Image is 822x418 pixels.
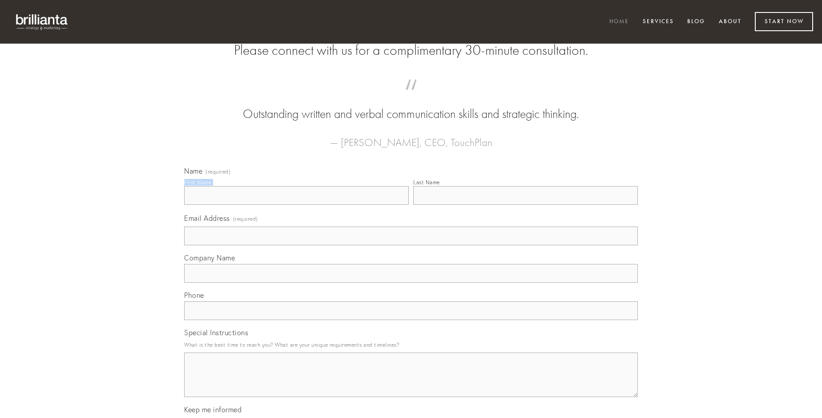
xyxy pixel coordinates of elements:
[198,123,624,151] figcaption: — [PERSON_NAME], CEO, TouchPlan
[184,253,235,262] span: Company Name
[755,12,813,31] a: Start Now
[681,15,711,29] a: Blog
[184,42,638,59] h2: Please connect with us for a complimentary 30-minute consultation.
[9,9,76,35] img: brillianta - research, strategy, marketing
[198,88,624,106] span: “
[184,179,211,186] div: First Name
[413,179,440,186] div: Last Name
[184,339,638,351] p: What is the best time to reach you? What are your unique requirements and timelines?
[604,15,635,29] a: Home
[184,214,230,223] span: Email Address
[184,291,204,300] span: Phone
[198,88,624,123] blockquote: Outstanding written and verbal communication skills and strategic thinking.
[184,166,202,175] span: Name
[184,405,242,414] span: Keep me informed
[637,15,680,29] a: Services
[205,169,230,175] span: (required)
[233,213,258,225] span: (required)
[184,328,248,337] span: Special Instructions
[713,15,747,29] a: About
